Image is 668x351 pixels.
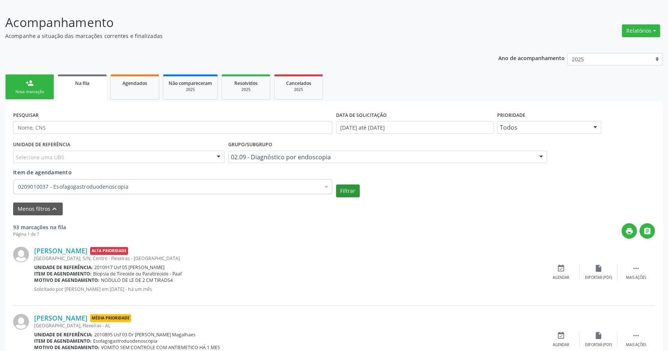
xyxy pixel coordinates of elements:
[13,314,29,330] img: img
[13,224,66,231] strong: 93 marcações na fila
[500,124,585,131] span: Todos
[557,331,565,340] i: event_available
[34,322,542,329] div: [GEOGRAPHIC_DATA], Flexeiras - AL
[90,247,128,255] span: Alta Prioridade
[93,271,182,277] span: Biopsia de Tireoide ou Paratireoide - Paaf
[13,109,39,121] label: PESQUISAR
[101,277,173,283] span: NODULO DE LE DE 2 CM TIRADS4
[13,121,332,134] input: Nome, CNS
[94,264,164,271] span: 2010917 Usf 05 [PERSON_NAME]
[557,264,565,272] i: event_available
[336,109,387,121] label: DATA DE SOLICITAÇÃO
[228,139,272,151] label: Grupo/Subgrupo
[34,338,92,344] b: Item de agendamento:
[639,223,655,239] button: 
[93,338,157,344] span: Esofagogastroduodenoscopia
[50,205,59,213] i: keyboard_arrow_up
[90,314,131,322] span: Média Prioridade
[16,153,64,161] span: Selecione uma UBS
[594,264,603,272] i: insert_drive_file
[34,314,87,322] a: [PERSON_NAME]
[34,264,93,271] b: Unidade de referência:
[336,185,360,197] button: Filtrar
[5,13,466,32] p: Acompanhamento
[553,275,569,280] div: Agendar
[34,247,87,255] a: [PERSON_NAME]
[13,203,63,216] button: Menos filtroskeyboard_arrow_up
[626,275,646,280] div: Mais ações
[34,271,92,277] b: Item de agendamento:
[626,342,646,348] div: Mais ações
[498,53,565,62] p: Ano de acompanhamento
[26,79,34,87] div: person_add
[622,24,660,37] button: Relatórios
[13,231,66,238] div: Página 1 de 7
[13,169,72,176] span: Item de agendamento
[101,344,220,351] span: VOMITO SEM CONTROLE COM ANTIEMETICO HÁ 1 MES
[75,80,89,86] span: Na fila
[94,331,196,338] span: 2010895 Usf 03 Dr [PERSON_NAME] Magalhaes
[234,80,258,86] span: Resolvidos
[632,331,640,340] i: 
[18,183,320,191] span: 0209010037 - Esofagogastroduodenoscopia
[5,32,466,40] p: Acompanhe a situação das marcações correntes e finalizadas
[34,331,93,338] b: Unidade de referência:
[231,153,532,161] span: 02.09 - Diagnóstico por endoscopia
[594,331,603,340] i: insert_drive_file
[34,277,100,283] b: Motivo de agendamento:
[169,80,212,86] span: Não compareceram
[34,286,542,292] p: Solicitado por [PERSON_NAME] em [DATE] - há um mês
[13,139,70,151] label: UNIDADE DE REFERÊNCIA
[169,87,212,92] div: 2025
[643,227,651,235] i: 
[227,87,265,92] div: 2025
[13,247,29,262] img: img
[11,89,48,95] div: Nova marcação
[585,275,612,280] div: Exportar (PDF)
[122,80,147,86] span: Agendados
[280,87,317,92] div: 2025
[34,255,542,262] div: [GEOGRAPHIC_DATA], S/N, Centro - Flexeiras - [GEOGRAPHIC_DATA]
[497,109,525,121] label: Prioridade
[34,344,100,351] b: Motivo de agendamento:
[336,121,494,134] input: Selecione um intervalo
[553,342,569,348] div: Agendar
[625,227,633,235] i: print
[286,80,311,86] span: Cancelados
[632,264,640,272] i: 
[621,223,637,239] button: print
[585,342,612,348] div: Exportar (PDF)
